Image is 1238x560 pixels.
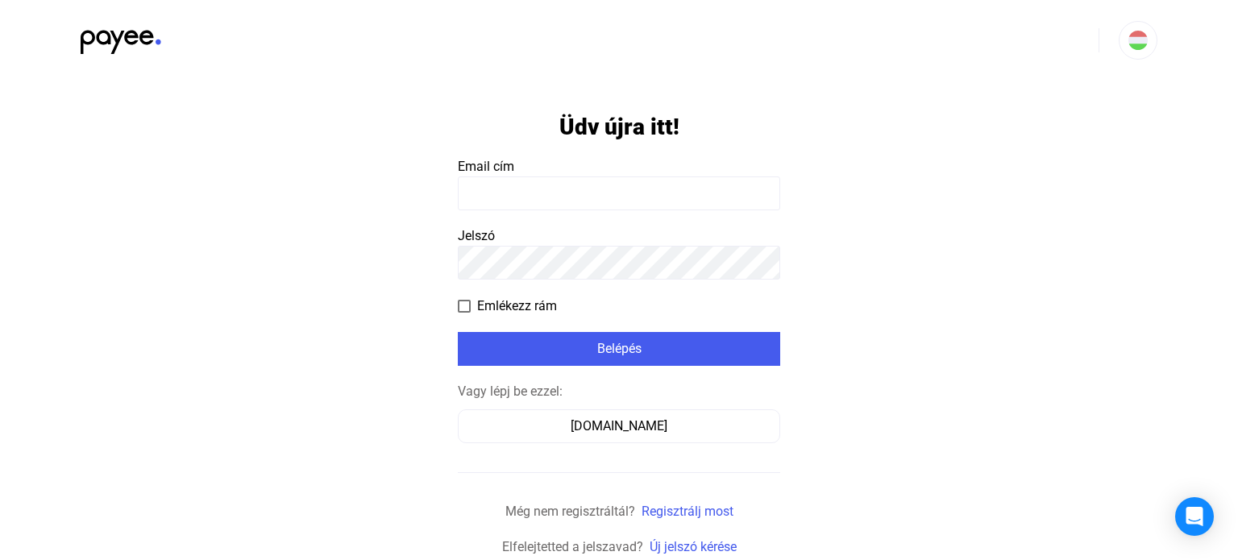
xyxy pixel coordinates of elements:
h1: Üdv újra itt! [559,113,679,141]
span: Elfelejtetted a jelszavad? [502,539,643,554]
div: [DOMAIN_NAME] [463,417,775,436]
a: [DOMAIN_NAME] [458,418,780,433]
div: Belépés [463,339,775,359]
span: Még nem regisztráltál? [505,504,635,519]
span: Email cím [458,159,514,174]
span: Emlékezz rám [477,297,557,316]
span: Jelszó [458,228,495,243]
div: Open Intercom Messenger [1175,497,1214,536]
button: [DOMAIN_NAME] [458,409,780,443]
button: HU [1119,21,1157,60]
img: HU [1128,31,1148,50]
div: Vagy lépj be ezzel: [458,382,780,401]
a: Új jelszó kérése [650,539,737,554]
button: Belépés [458,332,780,366]
img: black-payee-blue-dot.svg [81,21,161,54]
a: Regisztrálj most [642,504,733,519]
